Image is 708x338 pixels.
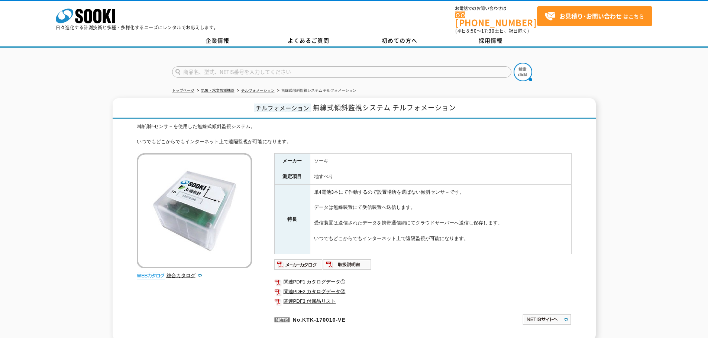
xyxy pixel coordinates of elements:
img: メーカーカタログ [274,259,323,270]
img: btn_search.png [514,63,532,81]
input: 商品名、型式、NETIS番号を入力してください [172,66,511,78]
a: チルフォメーション [241,88,275,92]
th: メーカー [274,154,310,169]
span: (平日 ～ 土日、祝日除く) [455,27,529,34]
th: 測定項目 [274,169,310,185]
span: お電話でのお問い合わせは [455,6,537,11]
a: よくあるご質問 [263,35,354,46]
th: 特長 [274,184,310,254]
a: [PHONE_NUMBER] [455,12,537,27]
span: 8:50 [466,27,477,34]
a: 関連PDF3 付属品リスト [274,296,572,306]
a: メーカーカタログ [274,263,323,269]
img: 取扱説明書 [323,259,372,270]
span: 無線式傾斜監視システム チルフォメーション [313,102,456,112]
a: 関連PDF2 カタログデータ② [274,287,572,296]
a: お見積り･お問い合わせはこちら [537,6,652,26]
strong: お見積り･お問い合わせ [559,12,622,20]
a: 気象・水文観測機器 [201,88,235,92]
img: 無線式傾斜監視システム チルフォメーション [137,153,252,268]
img: NETISサイトへ [522,314,572,325]
td: 地すべり [310,169,571,185]
span: 17:30 [481,27,495,34]
span: 初めての方へ [382,36,417,45]
p: No.KTK-170010-VE [274,310,450,328]
a: 取扱説明書 [323,263,372,269]
td: 単4電池3本にて作動するので設置場所を選ばない傾斜センサ－です。 データは無線装置にて受信装置へ送信します。 受信装置は送信されたデータを携帯通信網にてクラウドサーバーへ送信し保存します。 いつ... [310,184,571,254]
div: 2軸傾斜センサ－を使用した無線式傾斜監視システム。 いつでもどこからでもインターネット上で遠隔監視が可能になります。 [137,123,572,146]
a: 初めての方へ [354,35,445,46]
a: 関連PDF1 カタログデータ① [274,277,572,287]
li: 無線式傾斜監視システム チルフォメーション [276,87,357,95]
a: 総合カタログ [167,273,203,278]
span: はこちら [544,11,644,22]
a: トップページ [172,88,194,92]
td: ソーキ [310,154,571,169]
span: チルフォメーション [254,104,311,112]
img: webカタログ [137,272,165,279]
a: 採用情報 [445,35,536,46]
p: 日々進化する計測技術と多種・多様化するニーズにレンタルでお応えします。 [56,25,219,30]
a: 企業情報 [172,35,263,46]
